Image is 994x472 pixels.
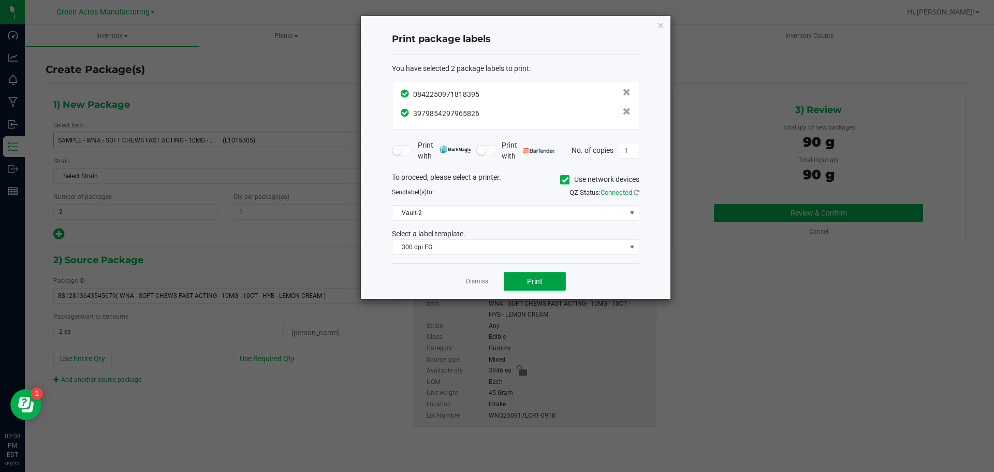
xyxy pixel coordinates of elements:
label: Use network devices [560,174,639,185]
iframe: Resource center unread badge [31,388,43,400]
div: : [392,63,639,74]
span: In Sync [401,88,411,99]
span: 300 dpi FG [392,240,626,254]
span: QZ Status: [569,189,639,196]
span: No. of copies [572,146,613,154]
span: Vault-2 [392,206,626,220]
iframe: Resource center [10,389,41,420]
span: label(s) [406,189,427,196]
div: To proceed, please select a printer. [384,172,647,188]
button: Print [504,272,566,291]
span: Send to: [392,189,434,196]
img: mark_magic_cybra.png [440,146,471,153]
span: Print with [502,140,555,162]
img: bartender.png [523,148,555,153]
span: 0842250971818395 [413,90,479,98]
span: You have selected 2 package labels to print [392,64,529,73]
a: Dismiss [466,277,488,286]
span: 3979854297965826 [413,109,479,118]
span: Print with [418,140,471,162]
div: Select a label template. [384,228,647,239]
span: In Sync [401,107,411,118]
span: Print [527,277,543,285]
span: Connected [601,189,632,196]
h4: Print package labels [392,33,639,46]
